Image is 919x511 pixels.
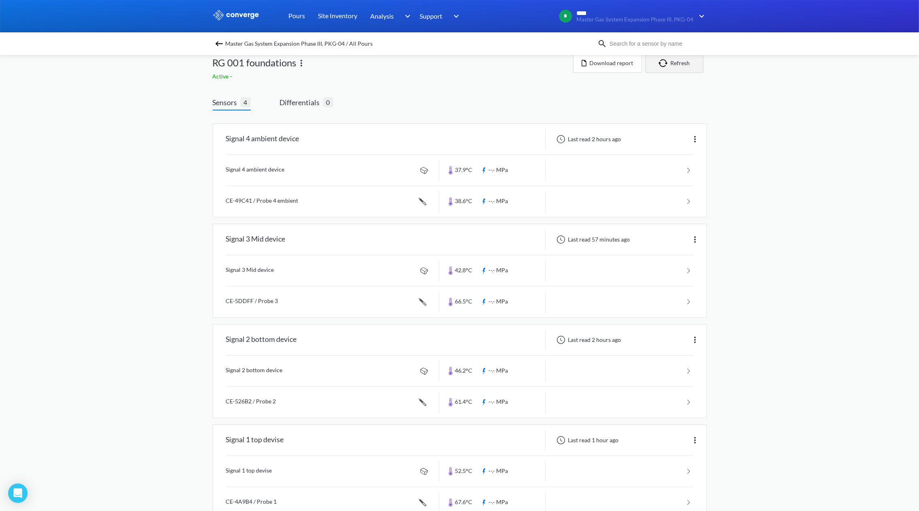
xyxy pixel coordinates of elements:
[694,11,707,21] img: downArrow.svg
[213,73,230,80] span: Active
[690,134,700,144] img: more.svg
[597,39,607,49] img: icon-search.svg
[552,235,633,244] div: Last read 57 minutes ago
[371,11,394,21] span: Analysis
[280,97,323,108] span: Differentials
[552,134,624,144] div: Last read 2 hours ago
[296,58,306,68] img: more.svg
[448,11,461,21] img: downArrow.svg
[573,53,642,73] button: Download report
[214,39,224,49] img: backspace.svg
[690,335,700,345] img: more.svg
[213,55,296,70] span: RG 001 foundations
[690,235,700,244] img: more.svg
[582,60,586,66] img: icon-file.svg
[645,53,704,73] button: Refresh
[552,335,624,345] div: Last read 2 hours ago
[8,483,28,503] div: Open Intercom Messenger
[607,39,705,48] input: Search for a sensor by name
[226,329,297,350] div: Signal 2 bottom device
[226,229,286,250] div: Signal 3 Mid device
[420,11,443,21] span: Support
[690,435,700,445] img: more.svg
[323,97,333,107] span: 0
[230,73,234,80] span: -
[577,17,694,23] span: Master Gas System Expansion Phase III, PKG-04
[226,430,284,451] div: Signal 1 top devise
[226,38,373,49] span: Master Gas System Expansion Phase III, PKG-04 / All Pours
[399,11,412,21] img: downArrow.svg
[213,10,260,20] img: logo_ewhite.svg
[213,97,241,108] span: Sensors
[226,129,299,150] div: Signal 4 ambient device
[241,97,251,107] span: 4
[552,435,621,445] div: Last read 1 hour ago
[659,59,671,67] img: icon-refresh.svg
